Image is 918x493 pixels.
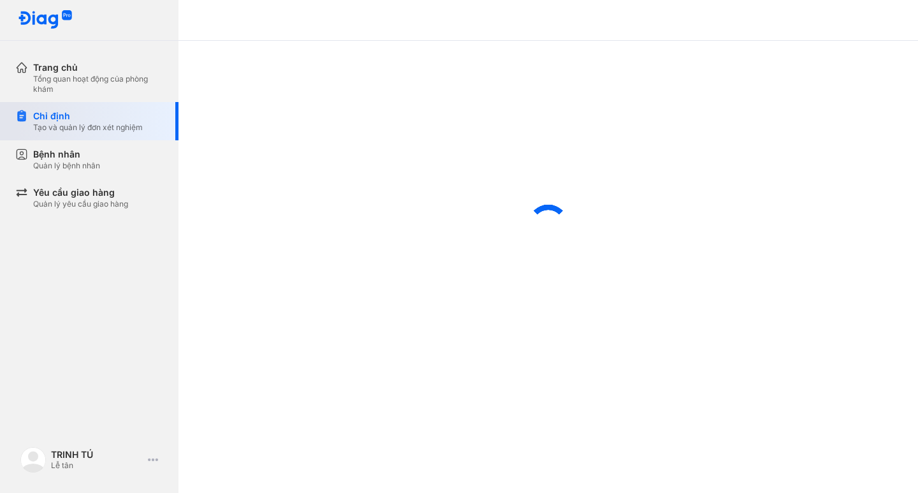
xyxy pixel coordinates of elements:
div: TRINH TÚ [51,449,143,460]
img: logo [18,10,73,30]
div: Bệnh nhân [33,148,100,161]
div: Trang chủ [33,61,163,74]
div: Chỉ định [33,110,143,122]
div: Quản lý bệnh nhân [33,161,100,171]
img: logo [20,447,46,473]
div: Lễ tân [51,460,143,471]
div: Tổng quan hoạt động của phòng khám [33,74,163,94]
div: Quản lý yêu cầu giao hàng [33,199,128,209]
div: Yêu cầu giao hàng [33,186,128,199]
div: Tạo và quản lý đơn xét nghiệm [33,122,143,133]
